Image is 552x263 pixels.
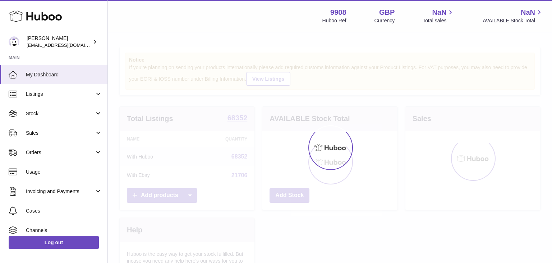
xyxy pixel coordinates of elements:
div: [PERSON_NAME] [27,35,91,49]
span: AVAILABLE Stock Total [483,17,543,24]
span: NaN [521,8,535,17]
span: My Dashboard [26,71,102,78]
span: Invoicing and Payments [26,188,95,195]
img: tbcollectables@hotmail.co.uk [9,36,19,47]
a: NaN Total sales [423,8,455,24]
span: Orders [26,149,95,156]
span: Stock [26,110,95,117]
a: NaN AVAILABLE Stock Total [483,8,543,24]
span: Cases [26,208,102,214]
div: Currency [374,17,395,24]
strong: 9908 [330,8,346,17]
span: Usage [26,169,102,175]
div: Huboo Ref [322,17,346,24]
span: Total sales [423,17,455,24]
span: NaN [432,8,446,17]
a: Log out [9,236,99,249]
span: Channels [26,227,102,234]
span: Listings [26,91,95,98]
span: Sales [26,130,95,137]
span: [EMAIL_ADDRESS][DOMAIN_NAME] [27,42,106,48]
strong: GBP [379,8,395,17]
